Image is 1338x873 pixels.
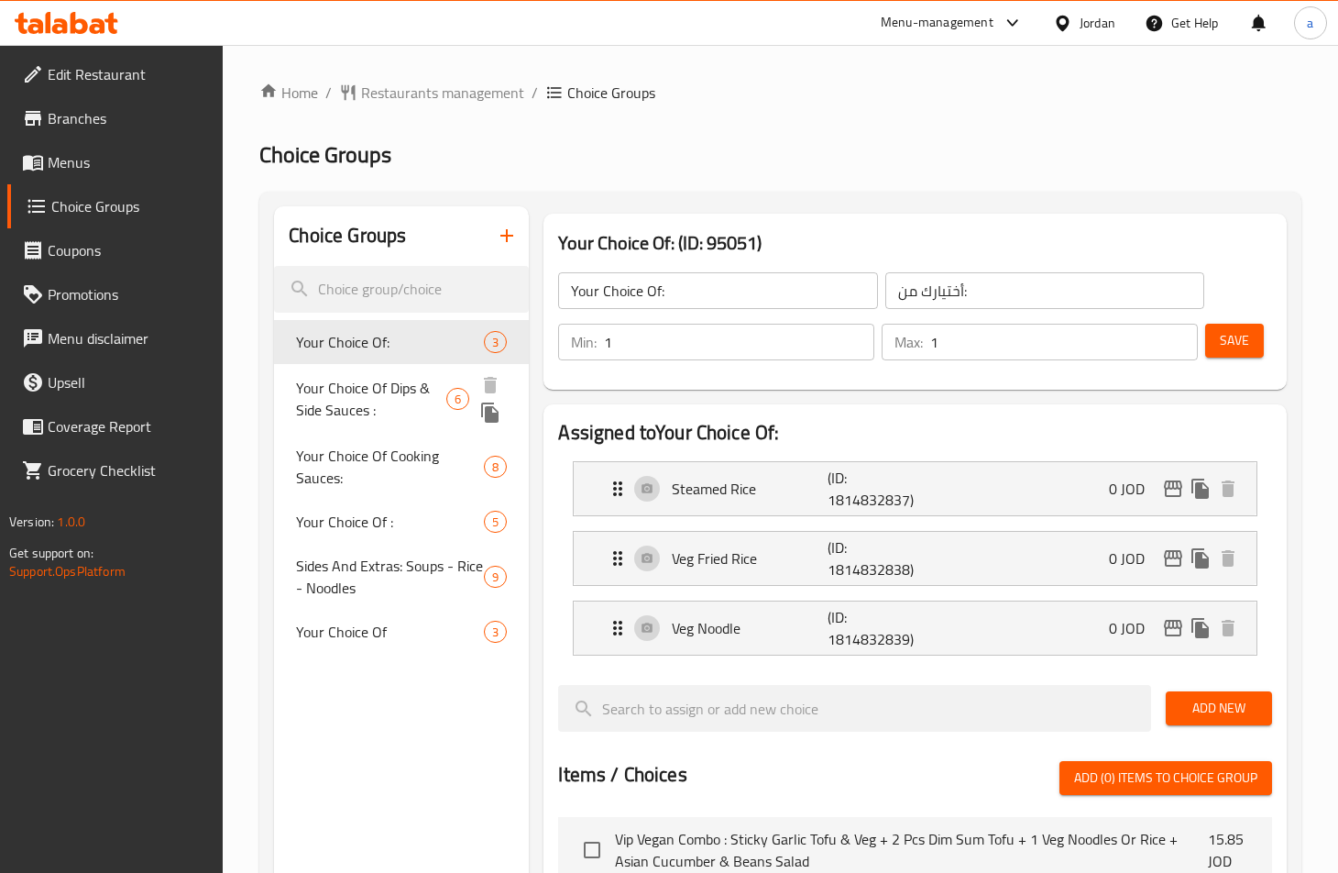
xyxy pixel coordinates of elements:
a: Menus [7,140,224,184]
span: 6 [447,391,468,408]
div: Choices [484,621,507,643]
span: Your Choice Of: [296,331,484,353]
p: 0 JOD [1109,547,1159,569]
p: Veg Noodle [672,617,828,639]
p: (ID: 1814832837) [828,467,931,511]
p: Steamed Rice [672,478,828,500]
span: Choice Groups [259,134,391,175]
div: Menu-management [881,12,993,34]
span: 3 [485,624,506,641]
span: Select choice [573,831,611,869]
span: Promotions [48,283,209,305]
button: duplicate [1187,614,1214,642]
span: 5 [485,514,506,531]
span: Branches [48,107,209,129]
div: Choices [484,566,507,588]
button: duplicate [1187,475,1214,503]
p: Veg Fried Rice [672,547,828,569]
p: 0 JOD [1109,617,1159,639]
a: Menu disclaimer [7,316,224,360]
span: 3 [485,334,506,351]
p: (ID: 1814832839) [828,606,931,650]
span: a [1307,13,1313,33]
span: Add (0) items to choice group [1074,767,1257,790]
li: Expand [558,524,1271,593]
nav: breadcrumb [259,82,1301,104]
span: Vip Vegan Combo : Sticky Garlic Tofu & Veg + 2 Pcs Dim Sum Tofu + 1 Veg Noodles Or Rice + Asian C... [615,828,1208,872]
button: delete [1214,475,1242,503]
h2: Assigned to Your Choice Of: [558,419,1271,447]
a: Home [259,82,318,104]
span: Sides And Extras: Soups - Rice - Noodles [296,555,484,599]
p: 15.85 JOD [1208,828,1257,872]
li: Expand [558,454,1271,524]
a: Coverage Report [7,404,224,448]
button: Add (0) items to choice group [1059,761,1272,795]
span: Menus [48,151,209,173]
span: 1.0.0 [57,510,85,534]
a: Promotions [7,272,224,316]
button: edit [1159,475,1187,503]
span: Your Choice Of : [296,511,484,533]
div: Your Choice Of :5 [274,500,529,544]
li: / [532,82,538,104]
div: Choices [446,388,469,410]
span: Coupons [48,239,209,261]
input: search [558,685,1150,732]
div: Expand [574,532,1256,585]
div: Your Choice Of Dips & Side Sauces :6deleteduplicate [274,364,529,434]
span: Restaurants management [361,82,524,104]
span: Grocery Checklist [48,459,209,481]
div: Choices [484,511,507,533]
button: duplicate [477,399,504,426]
div: Your Choice Of:3 [274,320,529,364]
span: Choice Groups [51,195,209,217]
button: delete [1214,545,1242,572]
h3: Your Choice Of: (ID: 95051) [558,228,1271,258]
div: Sides And Extras: Soups - Rice - Noodles9 [274,544,529,610]
p: 0 JOD [1109,478,1159,500]
span: Save [1220,329,1249,352]
div: Your Choice Of Cooking Sauces:8 [274,434,529,500]
a: Support.OpsPlatform [9,559,126,583]
div: Expand [574,462,1256,515]
span: Upsell [48,371,209,393]
span: Get support on: [9,541,93,565]
li: Expand [558,593,1271,663]
h2: Choice Groups [289,222,406,249]
p: Max: [894,331,923,353]
div: Choices [484,331,507,353]
div: Jordan [1080,13,1115,33]
span: Your Choice Of [296,621,484,643]
span: Choice Groups [567,82,655,104]
div: Expand [574,602,1256,655]
button: Add New [1166,691,1272,725]
p: Min: [571,331,597,353]
span: Edit Restaurant [48,63,209,85]
button: delete [477,371,504,399]
a: Choice Groups [7,184,224,228]
span: 9 [485,569,506,586]
li: / [325,82,332,104]
span: Version: [9,510,54,534]
button: Save [1205,324,1264,358]
a: Coupons [7,228,224,272]
span: Your Choice Of Dips & Side Sauces : [296,377,446,421]
input: search [274,266,529,313]
span: Your Choice Of Cooking Sauces: [296,445,484,489]
button: delete [1214,614,1242,642]
button: edit [1159,614,1187,642]
span: Coverage Report [48,415,209,437]
p: (ID: 1814832838) [828,536,931,580]
a: Upsell [7,360,224,404]
a: Edit Restaurant [7,52,224,96]
button: duplicate [1187,545,1214,572]
span: Add New [1180,697,1257,720]
h2: Items / Choices [558,761,686,789]
a: Grocery Checklist [7,448,224,492]
button: edit [1159,545,1187,572]
span: Menu disclaimer [48,327,209,349]
a: Restaurants management [339,82,524,104]
a: Branches [7,96,224,140]
div: Your Choice Of3 [274,610,529,654]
